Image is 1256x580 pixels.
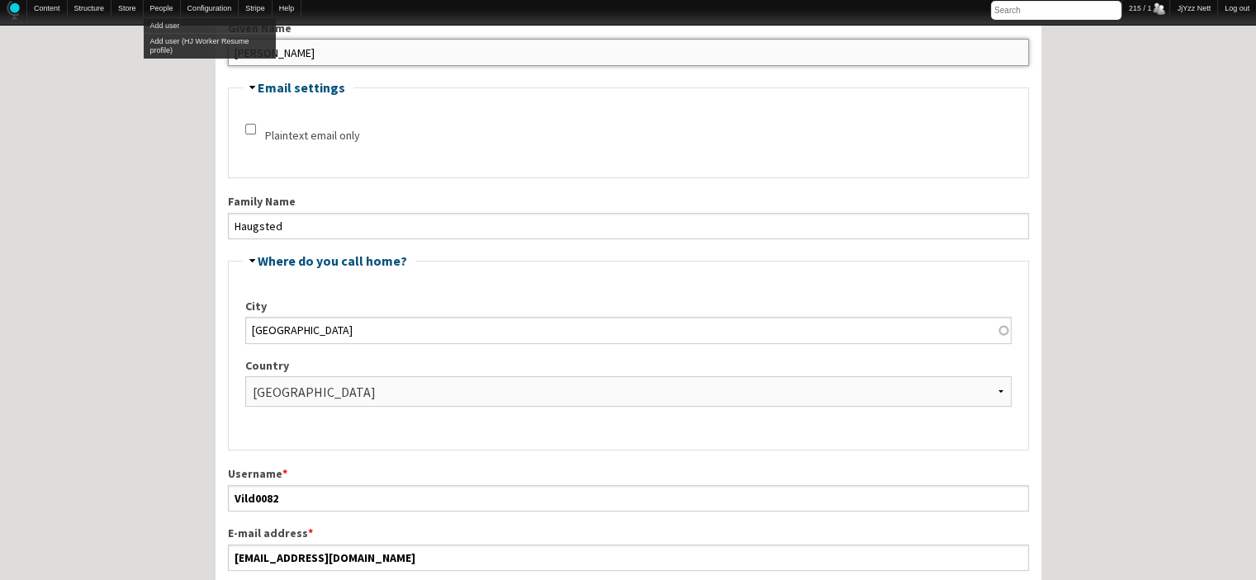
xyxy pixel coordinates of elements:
label: Plaintext email only [265,127,360,144]
span: This field is required. [282,466,287,481]
input: Check this option if you do not wish to receive email messages with graphics and styles. [245,124,256,134]
input: Search [991,1,1121,20]
label: City [245,298,1012,315]
label: Country [245,357,1012,375]
a: Add user [144,17,276,34]
span: This field is required. [308,526,313,540]
label: Username [228,465,1029,483]
label: Family Name [228,193,1029,210]
a: Email settings [258,79,345,96]
a: Where do you call home? [258,252,407,269]
label: Given Name [228,20,1029,37]
label: E-mail address [228,525,1029,542]
img: Home [7,1,20,20]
